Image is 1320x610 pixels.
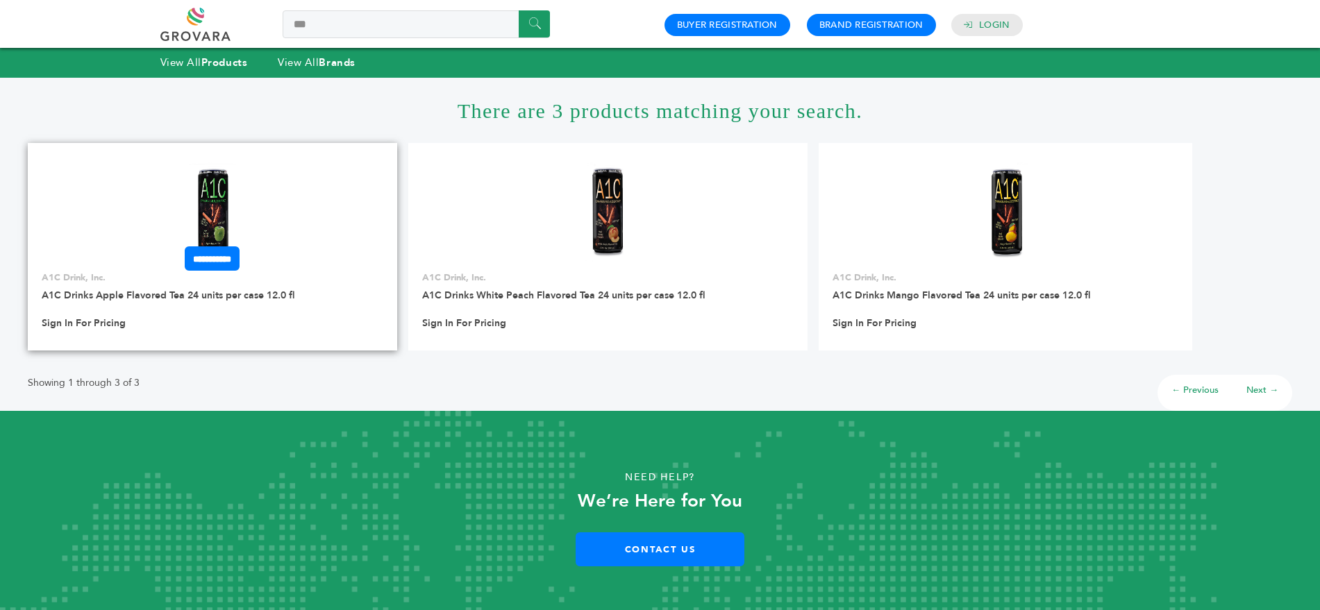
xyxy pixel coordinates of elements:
a: Next → [1246,384,1278,396]
a: A1C Drinks Mango Flavored Tea 24 units per case 12.0 fl [833,289,1090,302]
strong: Brands [319,56,355,69]
a: A1C Drinks White Peach Flavored Tea 24 units per case 12.0 fl [422,289,705,302]
img: A1C Drinks Apple Flavored Tea 24 units per case 12.0 fl [162,162,263,262]
img: A1C Drinks Mango Flavored Tea 24 units per case 12.0 fl [955,162,1056,262]
input: Search a product or brand... [283,10,550,38]
a: A1C Drinks Apple Flavored Tea 24 units per case 12.0 fl [42,289,294,302]
p: A1C Drink, Inc. [833,271,1179,284]
a: View AllBrands [278,56,356,69]
a: Buyer Registration [677,19,778,31]
p: Showing 1 through 3 of 3 [28,375,140,391]
a: ← Previous [1171,384,1219,396]
a: Contact Us [576,532,744,566]
strong: We’re Here for You [578,489,742,514]
a: Login [979,19,1010,31]
a: Brand Registration [819,19,924,31]
img: A1C Drinks White Peach Flavored Tea 24 units per case 12.0 fl [558,162,658,262]
p: Need Help? [66,467,1254,488]
strong: Products [201,56,247,69]
p: A1C Drink, Inc. [422,271,794,284]
p: A1C Drink, Inc. [42,271,383,284]
a: Sign In For Pricing [833,317,917,330]
a: Sign In For Pricing [42,317,126,330]
a: Sign In For Pricing [422,317,506,330]
h1: There are 3 products matching your search. [28,78,1292,143]
a: View AllProducts [160,56,248,69]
